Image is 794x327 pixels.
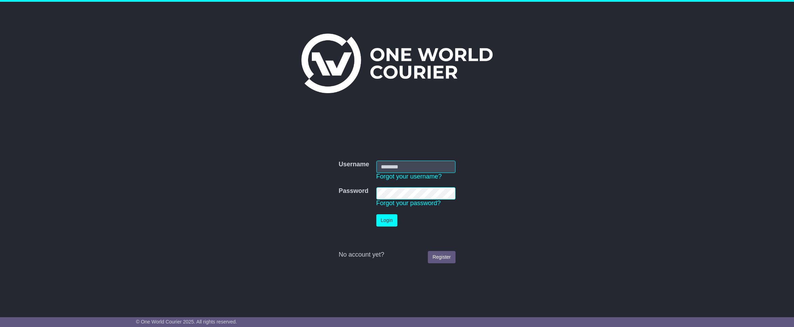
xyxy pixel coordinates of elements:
button: Login [376,214,397,227]
a: Register [428,251,455,263]
div: No account yet? [338,251,455,259]
a: Forgot your username? [376,173,442,180]
label: Password [338,187,368,195]
span: © One World Courier 2025. All rights reserved. [136,319,237,325]
a: Forgot your password? [376,200,441,207]
img: One World [301,34,493,93]
label: Username [338,161,369,168]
